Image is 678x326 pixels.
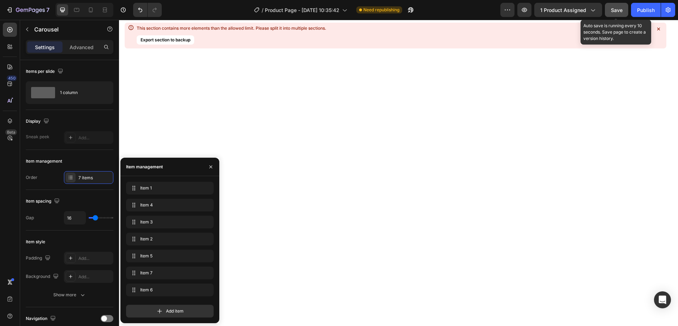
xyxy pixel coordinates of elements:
[140,185,197,191] span: Item 1
[26,254,52,263] div: Padding
[34,25,94,34] p: Carousel
[26,134,49,140] div: Sneak peek
[140,287,197,293] span: Item 6
[78,255,112,262] div: Add...
[137,35,194,45] button: Export section to backup
[140,253,197,259] span: Item 5
[7,75,17,81] div: 450
[26,215,34,221] div: Gap
[534,3,602,17] button: 1 product assigned
[78,274,112,280] div: Add...
[133,3,162,17] div: Undo/Redo
[126,164,163,170] div: Item management
[60,85,103,101] div: 1 column
[363,7,399,13] span: Need republishing
[3,3,53,17] button: 7
[611,7,623,13] span: Save
[137,25,326,31] div: This section contains more elements than the allowed limit. Please split it into multiple sections.
[654,291,671,308] div: Open Intercom Messenger
[35,43,55,51] p: Settings
[262,6,263,14] span: /
[46,6,49,14] p: 7
[140,202,197,208] span: Item 4
[26,174,37,181] div: Order
[26,314,57,324] div: Navigation
[140,219,197,225] span: Item 3
[26,239,45,245] div: Item style
[26,197,61,206] div: Item spacing
[265,6,339,14] span: Product Page - [DATE] 10:35:42
[64,211,85,224] input: Auto
[540,6,586,14] span: 1 product assigned
[26,117,50,126] div: Display
[637,6,655,14] div: Publish
[26,272,60,281] div: Background
[140,270,197,276] span: Item 7
[631,3,661,17] button: Publish
[119,20,678,326] iframe: To enrich screen reader interactions, please activate Accessibility in Grammarly extension settings
[26,158,62,164] div: Item management
[5,129,17,135] div: Beta
[26,289,113,301] button: Show more
[26,67,65,76] div: Items per slide
[70,43,94,51] p: Advanced
[78,175,112,181] div: 7 items
[140,236,197,242] span: Item 2
[53,291,86,298] div: Show more
[166,308,184,314] span: Add item
[605,3,628,17] button: Save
